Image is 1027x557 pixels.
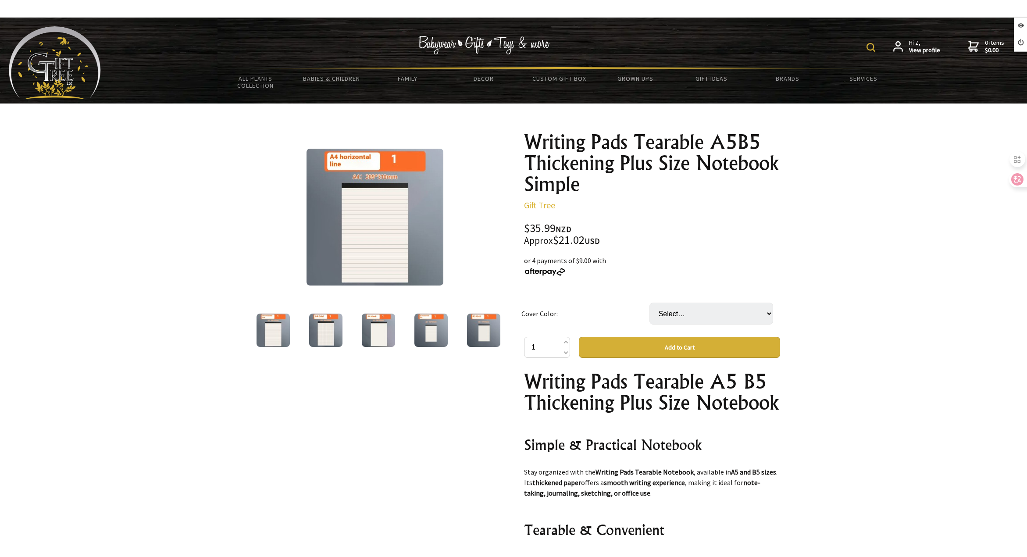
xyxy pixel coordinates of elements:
a: Decor [446,69,521,88]
a: Gift Ideas [674,69,749,88]
img: Babywear - Gifts - Toys & more [418,36,549,54]
button: Add to Cart [579,337,780,358]
strong: thickened paper [532,478,581,487]
a: Custom Gift Box [521,69,597,88]
img: Writing Pads Tearable A5B5 Thickening Plus Size Notebook Simple [414,314,448,347]
span: USD [585,236,600,246]
a: Grown Ups [598,69,674,88]
img: Babyware - Gifts - Toys and more... [9,26,101,99]
h1: Writing Pads Tearable A5 B5 Thickening Plus Size Notebook [524,371,780,413]
img: product search [867,43,875,52]
strong: note-taking, journaling, sketching, or office use [524,478,760,497]
a: Services [826,69,902,88]
img: Writing Pads Tearable A5B5 Thickening Plus Size Notebook Simple [257,314,290,347]
a: Family [370,69,446,88]
h1: Writing Pads Tearable A5B5 Thickening Plus Size Notebook Simple [524,132,780,195]
span: 0 items [985,39,1004,54]
strong: smooth writing experience [604,478,685,487]
a: 0 items$0.00 [968,39,1004,54]
strong: A5 and B5 sizes [731,468,776,476]
span: Hi Z, [909,39,940,54]
strong: View profile [909,46,940,54]
p: Stay organized with the , available in . Its offers a , making it ideal for . [524,467,780,498]
div: $35.99 $21.02 [524,223,780,246]
img: Writing Pads Tearable A5B5 Thickening Plus Size Notebook Simple [467,314,500,347]
strong: $0.00 [985,46,1004,54]
a: Hi Z,View profile [893,39,940,54]
a: Gift Tree [524,200,555,211]
small: Approx [524,235,553,246]
img: Writing Pads Tearable A5B5 Thickening Plus Size Notebook Simple [362,314,395,347]
img: Writing Pads Tearable A5B5 Thickening Plus Size Notebook Simple [307,149,443,286]
a: Babies & Children [293,69,369,88]
span: NZD [556,224,571,234]
a: All Plants Collection [218,69,293,95]
div: Notebook*1 [524,371,780,546]
img: Writing Pads Tearable A5B5 Thickening Plus Size Notebook Simple [309,314,342,347]
h2: Simple & Practical Notebook [524,434,780,455]
td: Cover Color: [521,290,649,337]
div: or 4 payments of $9.00 with [524,255,780,276]
h2: Tearable & Convenient [524,519,780,540]
a: Brands [749,69,825,88]
img: Afterpay [524,268,566,276]
strong: Writing Pads Tearable Notebook [596,468,694,476]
